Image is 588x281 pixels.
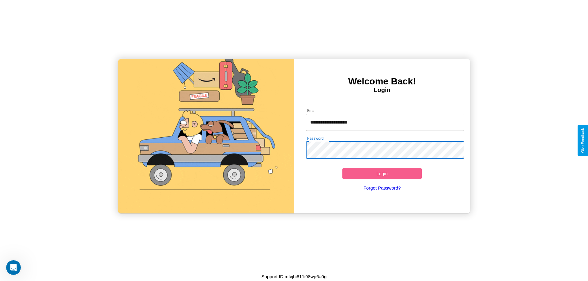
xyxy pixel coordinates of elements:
img: gif [118,59,294,213]
a: Forgot Password? [303,179,462,197]
h4: Login [294,87,470,94]
h3: Welcome Back! [294,76,470,87]
iframe: Intercom live chat [6,260,21,275]
p: Support ID: mfvjhi611i98wp6a0g [262,272,327,281]
button: Login [342,168,422,179]
label: Email [307,108,317,113]
div: Give Feedback [581,128,585,153]
label: Password [307,136,323,141]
